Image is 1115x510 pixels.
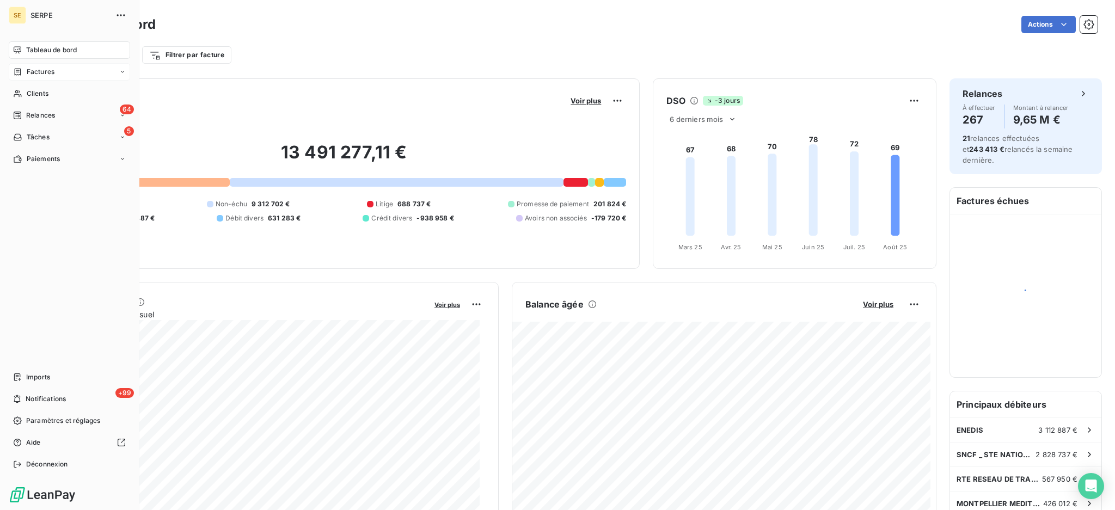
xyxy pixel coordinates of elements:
span: Voir plus [434,301,460,309]
span: Déconnexion [26,459,68,469]
span: 243 413 € [969,145,1004,153]
h6: Balance âgée [525,298,584,311]
span: Avoirs non associés [525,213,587,223]
button: Actions [1021,16,1076,33]
span: À effectuer [963,105,995,111]
span: -3 jours [703,96,743,106]
span: +99 [115,388,134,398]
span: 201 824 € [593,199,626,209]
span: RTE RESEAU DE TRANSPORT ELECTRICITE [957,475,1042,483]
h6: Principaux débiteurs [950,391,1101,417]
div: Open Intercom Messenger [1078,473,1104,499]
h2: 13 491 277,11 € [62,142,626,174]
span: -179 720 € [591,213,627,223]
a: Imports [9,368,130,386]
span: Paiements [27,154,60,164]
button: Voir plus [860,299,897,309]
tspan: Août 25 [884,243,908,251]
span: Paramètres et réglages [26,416,100,426]
a: Tableau de bord [9,41,130,59]
div: SE [9,7,26,24]
span: 631 283 € [268,213,301,223]
span: Imports [26,372,50,382]
span: Chiffre d'affaires mensuel [62,309,427,320]
span: 64 [120,105,134,114]
span: Factures [27,67,54,77]
span: Relances [26,110,55,120]
a: Clients [9,85,130,102]
span: Tableau de bord [26,45,77,55]
span: Non-échu [216,199,247,209]
h6: Relances [963,87,1002,100]
a: Paramètres et réglages [9,412,130,429]
span: Débit divers [225,213,264,223]
a: Paiements [9,150,130,168]
h4: 267 [963,111,995,128]
span: 688 737 € [397,199,431,209]
button: Voir plus [431,299,463,309]
span: 426 012 € [1043,499,1077,508]
span: Clients [27,89,48,99]
span: Aide [26,438,41,447]
span: ENEDIS [957,426,983,434]
span: 3 112 887 € [1038,426,1077,434]
span: Promesse de paiement [517,199,589,209]
tspan: Juil. 25 [843,243,865,251]
span: Montant à relancer [1013,105,1069,111]
a: 64Relances [9,107,130,124]
span: SNCF _ STE NATIONALE [957,450,1036,459]
h6: Factures échues [950,188,1101,214]
span: Tâches [27,132,50,142]
span: 2 828 737 € [1036,450,1077,459]
span: MONTPELLIER MEDITERRANEE METROPOLE [957,499,1043,508]
span: 567 950 € [1042,475,1077,483]
span: 6 derniers mois [670,115,723,124]
span: -938 958 € [416,213,454,223]
tspan: Mai 25 [762,243,782,251]
h4: 9,65 M € [1013,111,1069,128]
h6: DSO [666,94,685,107]
span: Voir plus [571,96,601,105]
button: Filtrer par facture [142,46,231,64]
span: 5 [124,126,134,136]
a: 5Tâches [9,128,130,146]
tspan: Mars 25 [678,243,702,251]
button: Voir plus [567,96,604,106]
tspan: Juin 25 [802,243,824,251]
span: 9 312 702 € [252,199,290,209]
a: Aide [9,434,130,451]
span: Crédit divers [371,213,412,223]
a: Factures [9,63,130,81]
span: relances effectuées et relancés la semaine dernière. [963,134,1073,164]
span: Notifications [26,394,66,404]
span: SERPE [30,11,109,20]
span: 21 [963,134,970,143]
tspan: Avr. 25 [721,243,742,251]
img: Logo LeanPay [9,486,76,503]
span: Litige [376,199,393,209]
span: Voir plus [863,300,893,309]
